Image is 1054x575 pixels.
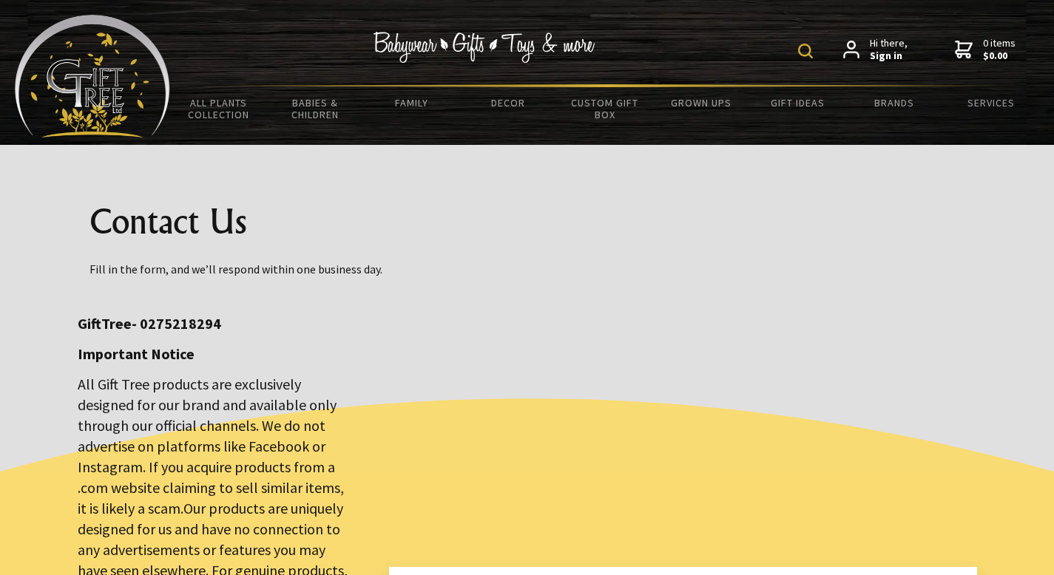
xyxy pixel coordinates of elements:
[170,87,267,130] a: All Plants Collection
[374,32,595,63] img: Babywear - Gifts - Toys & more
[846,87,943,118] a: Brands
[78,314,221,333] big: GiftTree- 0275218294
[363,87,460,118] a: Family
[870,37,908,63] span: Hi there,
[983,36,1016,63] span: 0 items
[15,15,170,137] img: Babyware - Gifts - Toys and more...
[983,50,1016,63] strong: $0.00
[556,87,653,130] a: Custom Gift Box
[749,87,846,118] a: Gift Ideas
[798,44,813,58] img: product search
[870,50,908,63] strong: Sign in
[943,87,1040,118] a: Services
[653,87,750,118] a: Grown Ups
[955,37,1016,63] a: 0 items$0.00
[843,37,908,63] a: Hi there,Sign in
[460,87,557,118] a: Decor
[89,260,965,278] p: Fill in the form, and we’ll respond within one business day.
[89,204,965,239] h1: Contact Us
[78,344,195,363] strong: Important Notice
[267,87,364,130] a: Babies & Children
